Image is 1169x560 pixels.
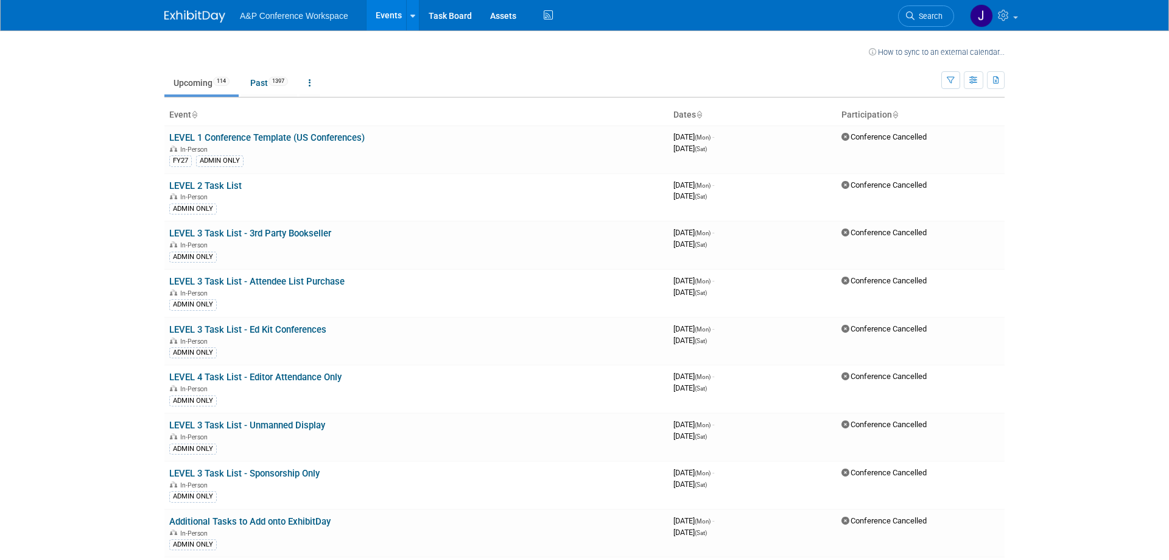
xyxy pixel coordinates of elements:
img: In-Person Event [170,289,177,296]
span: - [712,420,714,429]
a: LEVEL 3 Task List - Unmanned Display [169,420,325,431]
span: (Sat) [695,530,707,536]
span: [DATE] [673,431,707,441]
span: Conference Cancelled [841,420,927,429]
span: (Sat) [695,481,707,488]
img: Joe Kreuser [970,4,993,27]
a: LEVEL 3 Task List - Ed Kit Conferences [169,324,326,335]
span: 1397 [269,77,288,86]
span: (Mon) [695,470,711,477]
span: [DATE] [673,468,714,477]
span: [DATE] [673,288,707,297]
span: - [712,180,714,190]
a: Upcoming114 [164,71,239,94]
div: ADMIN ONLY [169,395,217,406]
span: - [712,516,714,525]
span: Conference Cancelled [841,228,927,237]
span: Conference Cancelled [841,276,927,285]
img: In-Person Event [170,338,177,344]
span: Conference Cancelled [841,516,927,525]
span: (Sat) [695,289,707,296]
span: - [712,468,714,477]
img: In-Person Event [170,385,177,391]
a: Sort by Event Name [191,110,197,119]
span: In-Person [180,530,211,537]
span: In-Person [180,481,211,489]
span: Conference Cancelled [841,132,927,141]
span: - [712,228,714,237]
div: ADMIN ONLY [169,539,217,550]
div: ADMIN ONLY [169,347,217,358]
a: Sort by Participation Type [892,110,898,119]
div: FY27 [169,155,192,166]
span: (Mon) [695,278,711,285]
span: (Mon) [695,134,711,141]
span: A&P Conference Workspace [240,11,348,21]
th: Event [164,105,669,126]
a: LEVEL 2 Task List [169,180,242,191]
span: [DATE] [673,336,707,345]
span: [DATE] [673,372,714,381]
span: (Mon) [695,518,711,525]
span: Conference Cancelled [841,372,927,381]
a: LEVEL 3 Task List - 3rd Party Bookseller [169,228,331,239]
span: [DATE] [673,180,714,190]
span: - [712,372,714,381]
span: In-Person [180,385,211,393]
img: In-Person Event [170,481,177,487]
span: - [712,132,714,141]
span: [DATE] [673,516,714,525]
span: - [712,276,714,285]
span: (Mon) [695,326,711,333]
span: [DATE] [673,144,707,153]
th: Participation [837,105,1005,126]
span: [DATE] [673,420,714,429]
span: [DATE] [673,239,707,249]
span: In-Person [180,338,211,346]
img: In-Person Event [170,433,177,439]
span: [DATE] [673,228,714,237]
span: Conference Cancelled [841,180,927,190]
a: Past1397 [241,71,297,94]
span: In-Person [180,146,211,154]
a: How to sync to an external calendar... [869,48,1005,57]
img: ExhibitDay [164,10,225,23]
a: Search [898,5,954,27]
span: (Mon) [695,422,711,428]
span: [DATE] [673,480,707,489]
span: In-Person [180,193,211,201]
span: Search [914,12,943,21]
a: LEVEL 4 Task List - Editor Attendance Only [169,372,342,383]
span: - [712,324,714,333]
span: (Sat) [695,338,707,344]
span: [DATE] [673,132,714,141]
span: (Mon) [695,182,711,189]
a: LEVEL 1 Conference Template (US Conferences) [169,132,365,143]
img: In-Person Event [170,530,177,536]
th: Dates [669,105,837,126]
span: 114 [213,77,230,86]
span: [DATE] [673,324,714,333]
span: Conference Cancelled [841,468,927,477]
a: LEVEL 3 Task List - Attendee List Purchase [169,276,345,287]
span: (Mon) [695,230,711,236]
span: (Sat) [695,385,707,392]
span: [DATE] [673,191,707,200]
img: In-Person Event [170,146,177,152]
div: ADMIN ONLY [196,155,244,166]
img: In-Person Event [170,193,177,199]
span: [DATE] [673,276,714,285]
a: Sort by Start Date [696,110,702,119]
div: ADMIN ONLY [169,204,217,214]
span: (Sat) [695,193,707,200]
div: ADMIN ONLY [169,299,217,310]
span: [DATE] [673,528,707,537]
div: ADMIN ONLY [169,444,217,455]
span: In-Person [180,433,211,441]
span: In-Person [180,289,211,297]
img: In-Person Event [170,241,177,247]
span: [DATE] [673,383,707,392]
div: ADMIN ONLY [169,491,217,502]
div: ADMIN ONLY [169,252,217,263]
span: (Mon) [695,374,711,380]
